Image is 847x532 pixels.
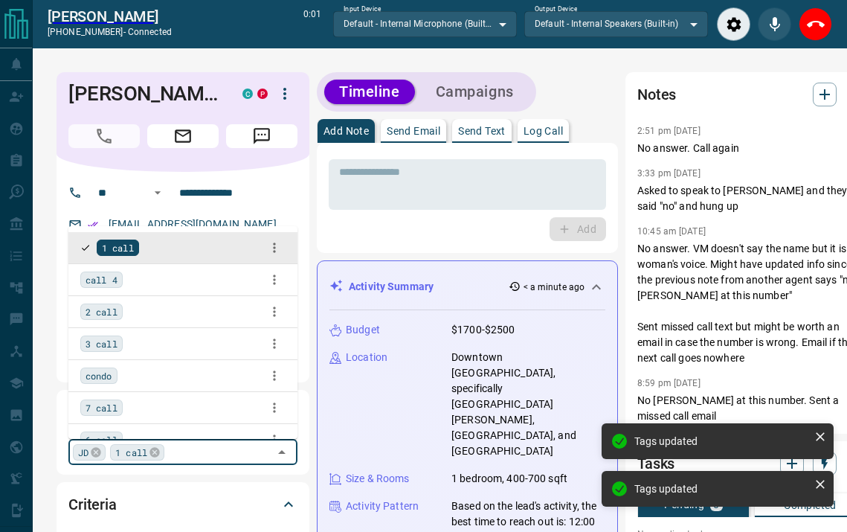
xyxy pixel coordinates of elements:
p: $1700-$2500 [451,322,515,338]
label: Input Device [344,4,381,14]
p: Activity Summary [349,279,434,295]
p: 2:51 pm [DATE] [637,126,701,136]
p: Log Call [524,126,563,136]
span: 2 call [86,304,117,319]
h1: [PERSON_NAME] [68,82,220,106]
p: Activity Pattern [346,499,419,514]
a: [EMAIL_ADDRESS][DOMAIN_NAME] [109,218,277,230]
button: Timeline [324,80,415,104]
div: Default - Internal Microphone (Built-in) [333,11,517,36]
p: < a minute ago [524,281,585,294]
span: Call [68,124,140,148]
p: Location [346,350,387,365]
span: Email [147,124,219,148]
span: 3 call [86,336,117,351]
span: connected [128,27,172,37]
div: Tags updated [634,435,808,447]
p: 10:45 am [DATE] [637,226,706,237]
span: Message [226,124,297,148]
button: Open [149,184,167,202]
div: Mute [758,7,791,41]
p: 8:59 pm [DATE] [637,378,701,388]
div: property.ca [257,89,268,99]
svg: Email Verified [88,219,98,230]
p: Downtown [GEOGRAPHIC_DATA], specifically [GEOGRAPHIC_DATA][PERSON_NAME], [GEOGRAPHIC_DATA], and [... [451,350,605,459]
p: Add Note [323,126,369,136]
h2: Criteria [68,493,117,516]
p: Size & Rooms [346,471,410,487]
div: Criteria [68,487,297,522]
div: JD [73,444,106,461]
span: 7 call [86,400,117,415]
div: Audio Settings [717,7,750,41]
a: [PERSON_NAME] [48,7,172,25]
p: 3:33 pm [DATE] [637,168,701,179]
div: End Call [799,7,832,41]
div: condos.ca [242,89,253,99]
span: condo [86,368,112,383]
span: JD [78,445,88,460]
p: 0:01 [303,7,321,41]
div: Default - Internal Speakers (Built-in) [524,11,708,36]
span: 6 call [86,432,117,447]
div: Activity Summary< a minute ago [329,273,605,301]
p: Budget [346,322,380,338]
p: Send Text [458,126,506,136]
button: Campaigns [421,80,529,104]
span: 1 call [102,240,134,255]
label: Output Device [535,4,577,14]
div: Tags updated [634,483,808,495]
button: Close [271,442,292,463]
p: 1 bedroom, 400-700 sqft [451,471,567,487]
h2: Notes [637,83,676,106]
p: Send Email [387,126,440,136]
span: call 4 [86,272,117,287]
p: [PHONE_NUMBER] - [48,25,172,39]
span: 1 call [115,445,147,460]
div: 1 call [110,444,164,461]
